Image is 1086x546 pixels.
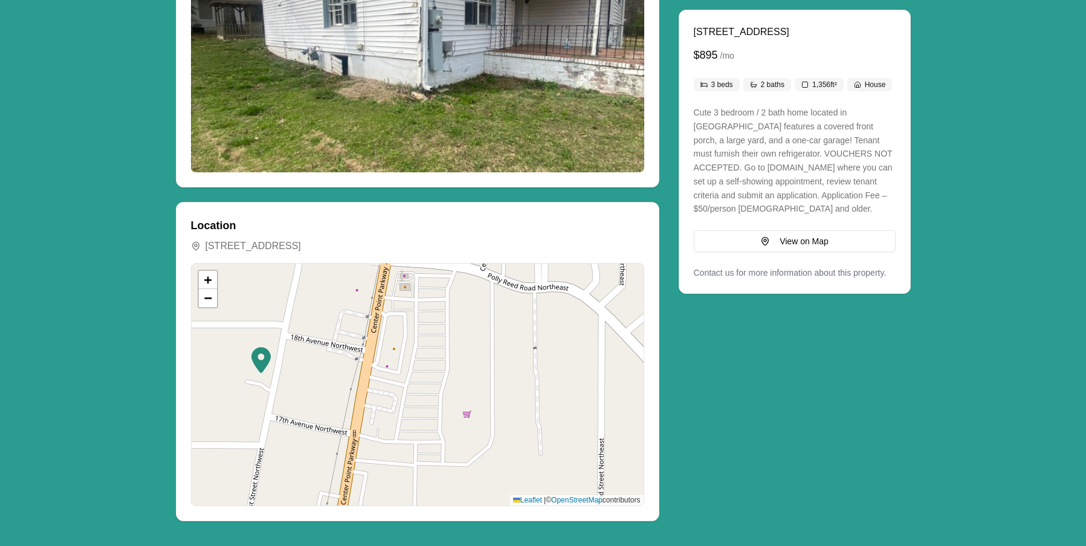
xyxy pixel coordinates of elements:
[694,25,896,279] div: Property details
[544,496,546,504] span: |
[694,78,896,91] div: Property features
[694,78,740,91] div: 3 beds
[694,27,789,37] span: [STREET_ADDRESS]
[204,290,212,305] span: −
[694,230,896,252] button: Scroll to map view
[510,495,644,505] div: © contributors
[847,78,893,91] div: House
[191,217,644,234] h3: Location
[199,271,217,289] a: Zoom in
[694,267,896,279] p: Contact us for more information about this property.
[743,78,791,91] div: 2 baths
[251,346,271,374] img: Marker
[551,496,603,504] a: OpenStreetMap
[720,50,734,62] span: / mo
[694,106,896,216] p: Cute 3 bedroom / 2 bath home located in [GEOGRAPHIC_DATA] features a covered front porch, a large...
[205,239,301,253] button: [STREET_ADDRESS]
[795,78,844,91] div: 1,356 ft²
[513,496,542,504] a: Leaflet
[694,47,718,63] span: $895
[204,272,212,287] span: +
[199,289,217,307] a: Zoom out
